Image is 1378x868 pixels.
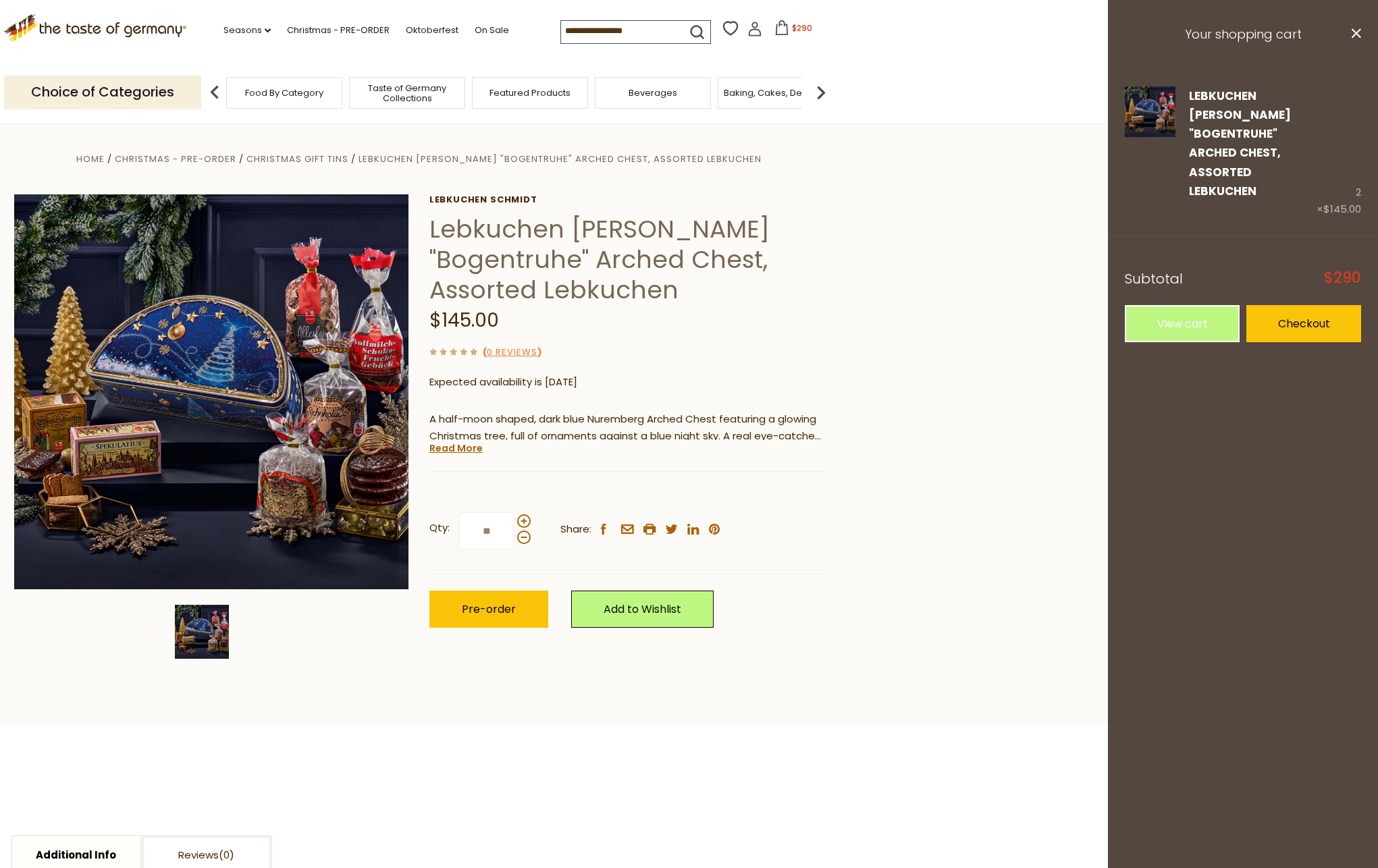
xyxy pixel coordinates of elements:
[287,23,390,38] a: Christmas - PRE-ORDER
[1189,88,1291,200] a: Lebkuchen [PERSON_NAME] "Bogentruhe" Arched Chest, Assorted Lebkuchen
[724,88,828,98] a: Baking, Cakes, Desserts
[1125,86,1175,219] a: Lebkuchen Schmidt "Bogentruhe" Arched Chest, Assorted Lebkuchen
[223,23,271,38] a: Seasons
[245,88,323,98] a: Food By Category
[429,194,824,205] a: Lebkuchen Schmidt
[1125,305,1240,342] a: View cart
[1324,271,1361,286] span: $290
[246,153,348,165] a: Christmas Gift Tins
[115,153,236,165] a: Christmas - PRE-ORDER
[1323,202,1361,216] span: $145.00
[483,346,541,358] span: ( )
[1125,86,1175,137] img: Lebkuchen Schmidt "Bogentruhe" Arched Chest, Assorted Lebkuchen
[429,374,824,391] p: Expected availability is [DATE]
[429,307,499,333] span: $145.00
[487,346,537,360] a: 0 Reviews
[462,601,516,617] span: Pre-order
[429,214,824,305] h1: Lebkuchen [PERSON_NAME] "Bogentruhe" Arched Chest, Assorted Lebkuchen
[429,441,483,455] a: Read More
[489,88,571,98] a: Featured Products
[175,605,229,659] img: Lebkuchen Schmidt "Bogentruhe" Arched Chest, Assorted Lebkuchen
[807,79,834,106] img: next arrow
[353,83,461,103] a: Taste of Germany Collections
[475,23,509,38] a: On Sale
[1125,269,1183,288] span: Subtotal
[629,88,677,98] a: Beverages
[359,153,762,165] a: Lebkuchen [PERSON_NAME] "Bogentruhe" Arched Chest, Assorted Lebkuchen
[560,521,591,538] span: Share:
[1317,86,1361,219] div: 2 ×
[429,591,548,628] button: Pre-order
[76,153,105,165] a: Home
[765,20,822,40] button: $290
[4,76,201,109] p: Choice of Categories
[201,79,228,106] img: previous arrow
[406,23,458,38] a: Oktoberfest
[14,194,409,589] img: Lebkuchen Schmidt "Bogentruhe" Arched Chest, Assorted Lebkuchen
[429,520,450,537] strong: Qty:
[459,512,514,549] input: Qty:
[792,22,812,34] span: $290
[571,591,714,628] a: Add to Wishlist
[1246,305,1361,342] a: Checkout
[429,411,824,445] p: A half-moon shaped, dark blue Nuremberg Arched Chest featuring a glowing Christmas tree, full of ...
